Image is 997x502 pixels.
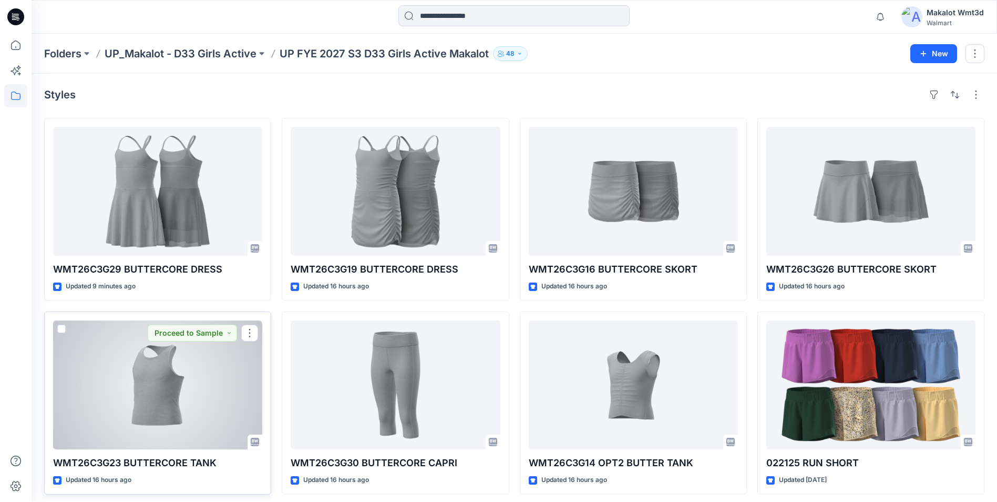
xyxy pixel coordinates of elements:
[766,262,975,277] p: WMT26C3G26 BUTTERCORE SKORT
[927,6,984,19] div: Makalot Wmt3d
[303,475,369,486] p: Updated 16 hours ago
[910,44,957,63] button: New
[53,320,262,449] a: WMT26C3G23 BUTTERCORE TANK
[927,19,984,27] div: Walmart
[291,262,500,277] p: WMT26C3G19 BUTTERCORE DRESS
[766,320,975,449] a: 022125 RUN SHORT
[529,262,738,277] p: WMT26C3G16 BUTTERCORE SKORT
[541,281,607,292] p: Updated 16 hours ago
[529,320,738,449] a: WMT26C3G14 OPT2 BUTTER TANK
[66,281,136,292] p: Updated 9 minutes ago
[105,46,256,61] a: UP_Makalot - D33 Girls Active
[291,456,500,470] p: WMT26C3G30 BUTTERCORE CAPRI
[53,262,262,277] p: WMT26C3G29 BUTTERCORE DRESS
[541,475,607,486] p: Updated 16 hours ago
[901,6,922,27] img: avatar
[280,46,489,61] p: UP FYE 2027 S3 D33 Girls Active Makalot
[291,127,500,256] a: WMT26C3G19 BUTTERCORE DRESS
[779,475,827,486] p: Updated [DATE]
[44,88,76,101] h4: Styles
[44,46,81,61] a: Folders
[506,48,515,59] p: 48
[303,281,369,292] p: Updated 16 hours ago
[529,127,738,256] a: WMT26C3G16 BUTTERCORE SKORT
[529,456,738,470] p: WMT26C3G14 OPT2 BUTTER TANK
[766,456,975,470] p: 022125 RUN SHORT
[493,46,528,61] button: 48
[766,127,975,256] a: WMT26C3G26 BUTTERCORE SKORT
[779,281,845,292] p: Updated 16 hours ago
[53,127,262,256] a: WMT26C3G29 BUTTERCORE DRESS
[66,475,131,486] p: Updated 16 hours ago
[291,320,500,449] a: WMT26C3G30 BUTTERCORE CAPRI
[53,456,262,470] p: WMT26C3G23 BUTTERCORE TANK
